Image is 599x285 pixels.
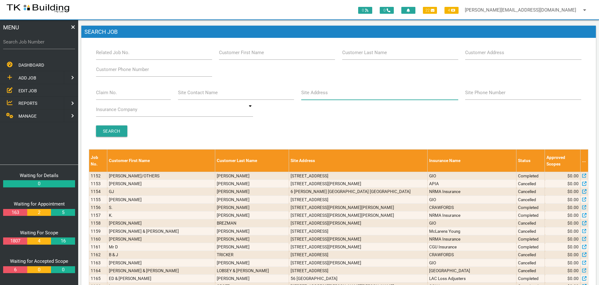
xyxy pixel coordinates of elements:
td: [PERSON_NAME] [107,235,215,243]
label: Customer Phone Number [96,66,149,73]
td: CGU Insurance [428,243,516,251]
td: [PERSON_NAME] [215,275,289,282]
td: GJ [107,188,215,196]
a: 0 [51,266,75,273]
th: Customer First Name [107,150,215,172]
td: [PERSON_NAME] [215,172,289,180]
td: Cancelled [516,219,545,227]
td: [STREET_ADDRESS] [289,196,428,203]
label: Site Contact Name [178,89,218,96]
td: [STREET_ADDRESS][PERSON_NAME] [289,235,428,243]
a: 6 [3,266,27,273]
span: $0.00 [567,244,579,250]
td: LAC Loss Adjusters [428,275,516,282]
th: ... [581,150,588,172]
td: 1164 [89,267,107,274]
td: 1163 [89,259,107,267]
a: 5 [51,209,75,216]
span: $0.00 [567,181,579,187]
td: Completed [516,172,545,180]
td: ED & [PERSON_NAME] [107,275,215,282]
span: 0 [380,7,394,14]
td: NRMA Insurance [428,188,516,196]
span: REPORTS [18,101,37,106]
span: ADD JOB [18,75,36,80]
td: Cancelled [516,188,545,196]
td: 1152 [89,172,107,180]
td: B & J [107,251,215,259]
td: [STREET_ADDRESS] [289,227,428,235]
td: Cancelled [516,196,545,203]
td: Mr D [107,243,215,251]
td: [PERSON_NAME] [215,243,289,251]
td: [GEOGRAPHIC_DATA] [428,267,516,274]
label: Claim No. [96,89,117,96]
td: 1161 [89,243,107,251]
input: Search [96,125,127,137]
td: [PERSON_NAME] [215,235,289,243]
th: Approved Scopes [545,150,581,172]
th: Insurance Name [428,150,516,172]
td: GIO [428,172,516,180]
td: [PERSON_NAME] [107,196,215,203]
a: 163 [3,209,27,216]
a: 4 [27,237,51,245]
td: [STREET_ADDRESS] [289,251,428,259]
label: Customer Last Name [342,49,387,56]
span: $0.00 [567,204,579,211]
label: Customer First Name [219,49,264,56]
span: DASHBOARD [18,63,44,68]
td: 1154 [89,188,107,196]
td: 1157 [89,211,107,219]
td: 56 [GEOGRAPHIC_DATA] [289,275,428,282]
td: 6 [PERSON_NAME] [GEOGRAPHIC_DATA] [GEOGRAPHIC_DATA] [289,188,428,196]
label: Search Job Number [3,38,75,46]
label: Related Job No. [96,49,129,56]
th: Customer Last Name [215,150,289,172]
a: 0 [27,266,51,273]
th: Status [516,150,545,172]
a: 16 [51,237,75,245]
td: 1153 [89,180,107,188]
th: Site Address [289,150,428,172]
td: [PERSON_NAME] [107,180,215,188]
td: S. [107,203,215,211]
td: 1158 [89,219,107,227]
td: Cancelled [516,267,545,274]
span: EDIT JOB [18,88,37,93]
span: $0.00 [567,275,579,282]
td: [STREET_ADDRESS][PERSON_NAME] [289,259,428,267]
td: [PERSON_NAME] [215,203,289,211]
td: 1155 [89,196,107,203]
span: $0.00 [567,236,579,242]
th: Job No. [89,150,107,172]
td: [STREET_ADDRESS][PERSON_NAME][PERSON_NAME] [289,203,428,211]
td: [PERSON_NAME]/OTHERS [107,172,215,180]
td: 1160 [89,235,107,243]
a: 2 [27,209,51,216]
td: NRMA Insurance [428,235,516,243]
td: 1156 [89,203,107,211]
td: [PERSON_NAME] [215,227,289,235]
span: $0.00 [567,173,579,179]
td: Completed [516,211,545,219]
span: $0.00 [567,252,579,258]
td: [PERSON_NAME] [107,219,215,227]
td: Completed [516,203,545,211]
td: 1159 [89,227,107,235]
td: GIO [428,196,516,203]
td: [PERSON_NAME] & [PERSON_NAME] [107,267,215,274]
span: $0.00 [567,267,579,274]
span: $0.00 [567,260,579,266]
span: $0.00 [567,188,579,195]
td: [PERSON_NAME] [215,196,289,203]
td: Cancelled [516,259,545,267]
td: Completed [516,235,545,243]
td: Cancelled [516,227,545,235]
span: 4 [444,7,459,14]
td: 1162 [89,251,107,259]
a: Waiting for Appointment [14,201,65,207]
td: [PERSON_NAME] [215,259,289,267]
td: [STREET_ADDRESS][PERSON_NAME] [289,180,428,188]
td: 1165 [89,275,107,282]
